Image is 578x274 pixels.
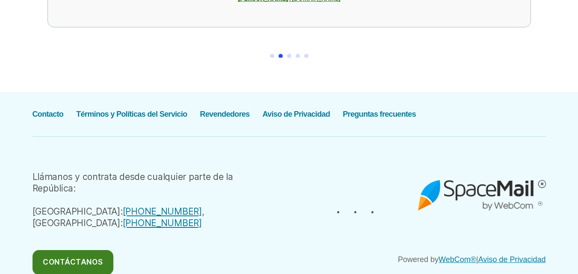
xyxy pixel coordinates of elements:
[270,54,274,58] span: Go to slide 1
[304,54,308,58] span: Go to slide 5
[439,255,476,264] a: WebCom®
[200,110,249,118] a: Revendedores
[287,54,291,58] span: Go to slide 3
[33,108,416,121] nav: Pie de página
[302,253,546,266] p: Powered by |
[33,171,276,229] div: Llámanos y contrata desde cualquier parte de la República: [GEOGRAPHIC_DATA]: , [GEOGRAPHIC_DATA]:
[123,218,202,228] a: [PHONE_NUMBER]
[262,110,330,118] a: Aviso de Privacidad
[296,54,300,58] span: Go to slide 4
[33,110,64,118] a: Contacto
[343,110,416,118] a: Preguntas frecuentes
[123,206,202,217] a: [PHONE_NUMBER]
[279,54,283,58] span: Go to slide 2
[76,110,187,118] a: Términos y Políticas del Servicio
[418,172,546,211] img: spacemail
[478,255,546,264] a: Aviso de Privacidad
